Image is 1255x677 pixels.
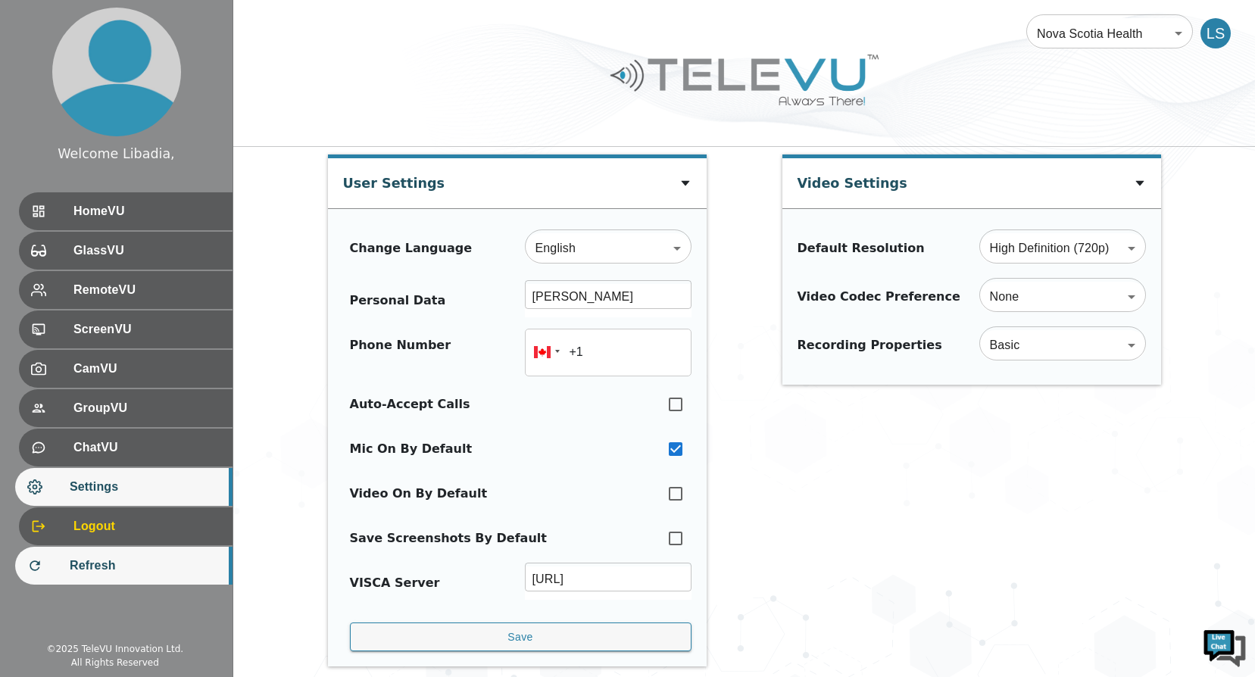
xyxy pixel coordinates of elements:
span: Logout [73,517,220,535]
div: © 2025 TeleVU Innovation Ltd. [46,642,183,656]
span: CamVU [73,360,220,378]
span: RemoteVU [73,281,220,299]
span: We're online! [88,191,209,344]
div: Chat with us now [79,80,254,99]
div: Welcome Libadia, [58,144,174,164]
div: User Settings [343,158,445,201]
div: ChatVU [19,429,233,466]
div: Canada: + 1 [525,329,564,376]
div: Personal Data [350,292,446,310]
input: 1 (702) 123-4567 [525,329,691,376]
div: Change Language [350,239,473,257]
div: CamVU [19,350,233,388]
span: ChatVU [73,438,220,457]
div: Default Resolution [798,239,925,257]
textarea: Type your message and hit 'Enter' [8,413,289,466]
div: Settings [15,468,233,506]
div: Save Screenshots By Default [350,529,547,548]
div: Video Settings [798,158,907,201]
img: Logo [608,48,881,111]
div: Mic On By Default [350,440,473,458]
div: Minimize live chat window [248,8,285,44]
div: Phone Number [350,336,451,369]
div: GlassVU [19,232,233,270]
span: Settings [70,478,220,496]
span: GlassVU [73,242,220,260]
span: GroupVU [73,399,220,417]
div: GroupVU [19,389,233,427]
div: Refresh [15,547,233,585]
div: LS [1200,18,1231,48]
img: Chat Widget [1202,624,1247,669]
div: High Definition (720p) [979,227,1146,270]
span: ScreenVU [73,320,220,338]
div: Video On By Default [350,485,488,503]
div: Basic [979,324,1146,367]
div: Recording Properties [798,336,942,354]
button: Save [350,622,691,652]
div: HomeVU [19,192,233,230]
img: profile.png [52,8,181,136]
div: RemoteVU [19,271,233,309]
div: English [525,227,691,270]
div: Nova Scotia Health [1026,12,1193,55]
span: HomeVU [73,202,220,220]
div: None [979,276,1146,318]
div: Auto-Accept Calls [350,395,470,413]
span: Refresh [70,557,220,575]
div: VISCA Server [350,574,440,592]
div: All Rights Reserved [71,656,159,669]
div: Logout [19,507,233,545]
div: ScreenVU [19,310,233,348]
div: Video Codec Preference [798,288,960,306]
img: d_736959983_company_1615157101543_736959983 [26,70,64,108]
